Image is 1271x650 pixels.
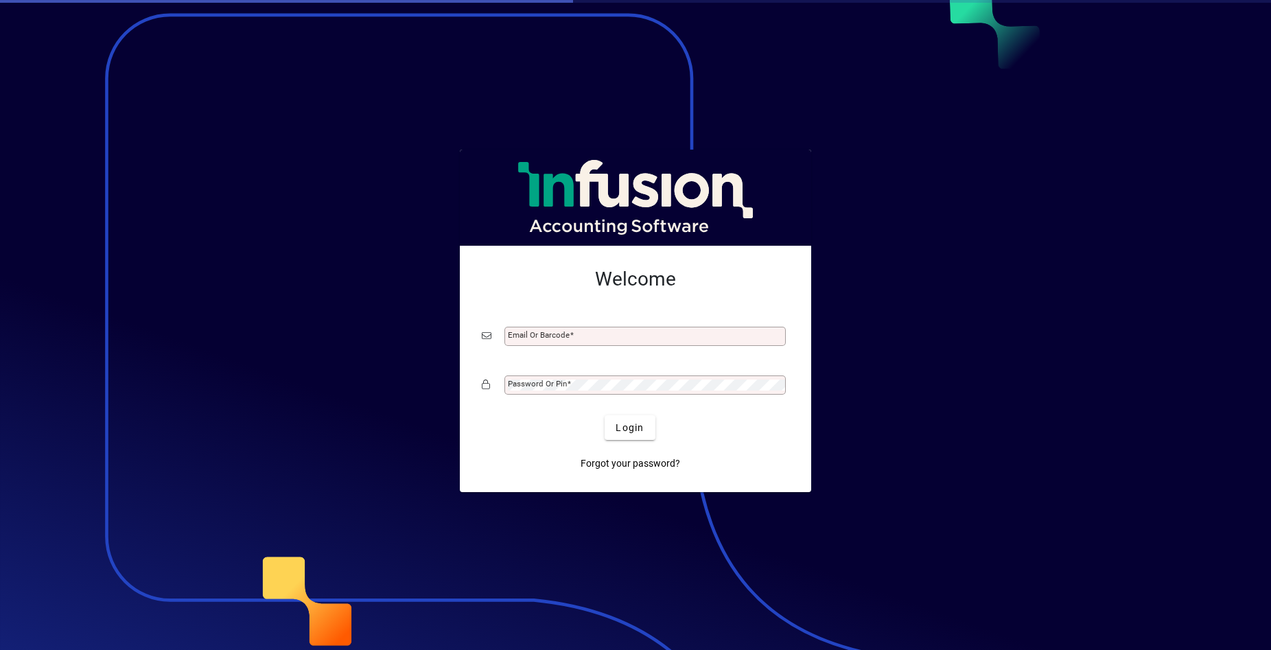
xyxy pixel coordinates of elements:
mat-label: Password or Pin [508,379,567,388]
button: Login [605,415,655,440]
h2: Welcome [482,268,789,291]
a: Forgot your password? [575,451,686,476]
span: Forgot your password? [581,456,680,471]
mat-label: Email or Barcode [508,330,570,340]
span: Login [616,421,644,435]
